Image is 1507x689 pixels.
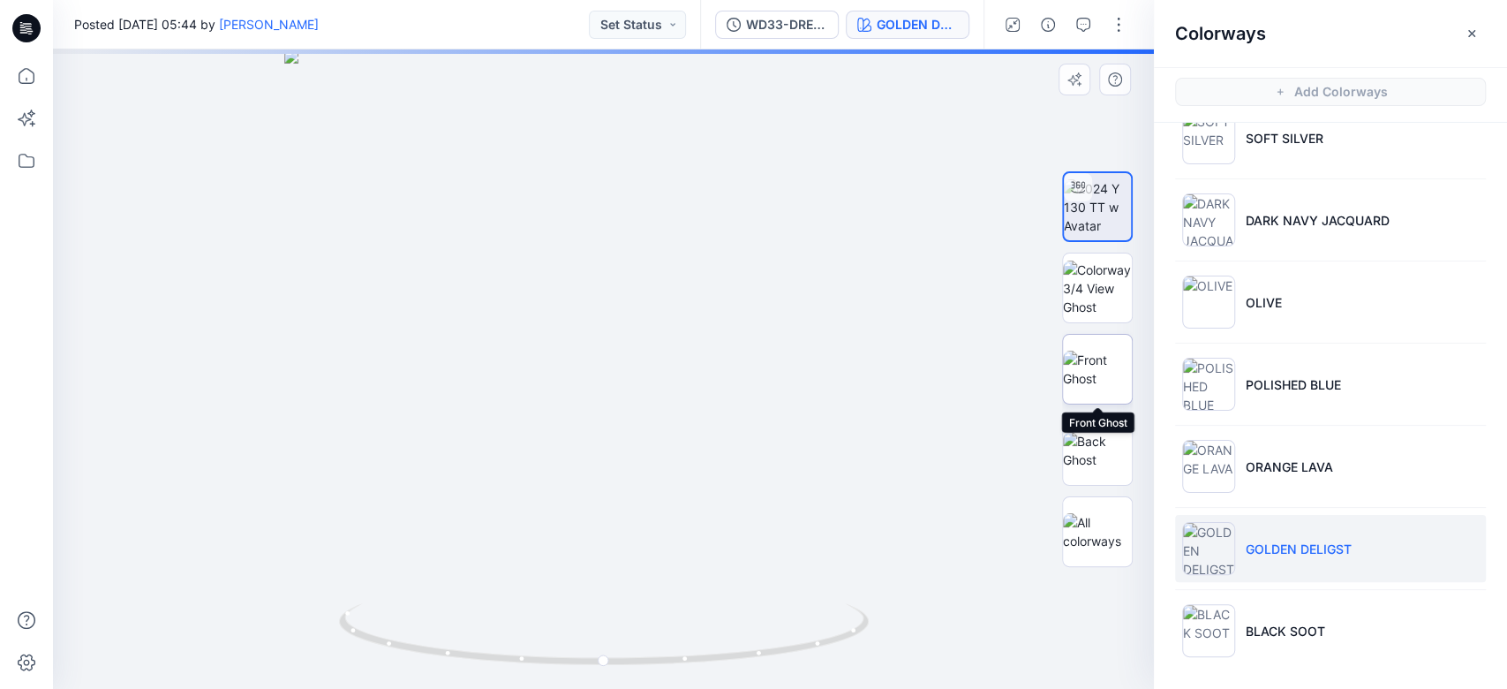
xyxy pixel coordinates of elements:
[1063,513,1132,550] img: All colorways
[1182,193,1235,246] img: DARK NAVY JACQUARD
[1182,522,1235,575] img: GOLDEN DELIGST
[1246,540,1352,558] p: GOLDEN DELIGST
[1063,261,1132,316] img: Colorway 3/4 View Ghost
[746,15,827,34] div: WD33-DRESS
[1175,23,1266,44] h2: Colorways
[1063,351,1132,388] img: Front Ghost
[74,15,319,34] span: Posted [DATE] 05:44 by
[1182,111,1235,164] img: SOFT SILVER
[1246,129,1323,148] p: SOFT SILVER
[1246,622,1325,640] p: BLACK SOOT
[846,11,969,39] button: GOLDEN DELIGST
[877,15,958,34] div: GOLDEN DELIGST
[1182,358,1235,411] img: POLISHED BLUE
[715,11,839,39] button: WD33-DRESS
[219,17,319,32] a: [PERSON_NAME]
[1246,375,1341,394] p: POLISHED BLUE
[1182,604,1235,657] img: BLACK SOOT
[1182,440,1235,493] img: ORANGE LAVA
[1246,211,1390,230] p: DARK NAVY JACQUARD
[1034,11,1062,39] button: Details
[1064,179,1131,235] img: 2024 Y 130 TT w Avatar
[1246,458,1333,476] p: ORANGE LAVA
[1063,432,1132,469] img: Back Ghost
[1182,276,1235,329] img: OLIVE
[1246,293,1282,312] p: OLIVE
